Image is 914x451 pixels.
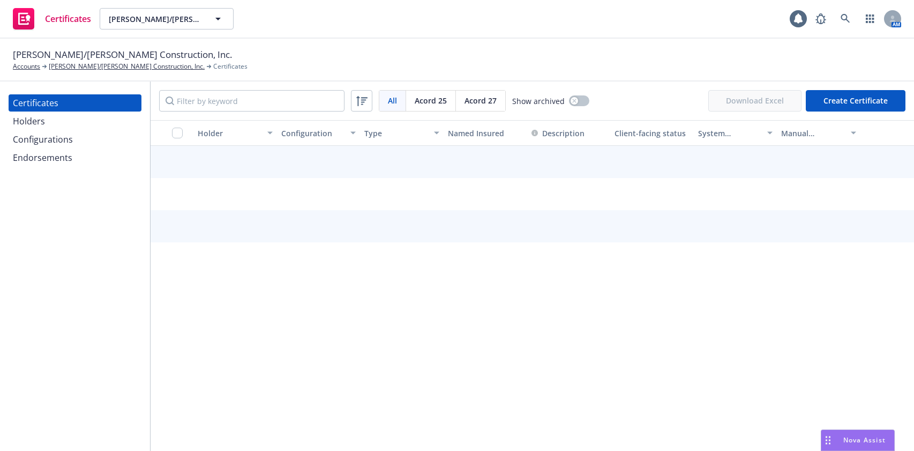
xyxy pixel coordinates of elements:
[821,430,835,450] div: Drag to move
[45,14,91,23] span: Certificates
[9,131,141,148] a: Configurations
[172,128,183,138] input: Select all
[698,128,761,139] div: System certificate last generated
[360,120,444,146] button: Type
[100,8,234,29] button: [PERSON_NAME]/[PERSON_NAME] Construction, Inc.
[13,48,232,62] span: [PERSON_NAME]/[PERSON_NAME] Construction, Inc.
[9,149,141,166] a: Endorsements
[610,120,694,146] button: Client-facing status
[448,128,523,139] div: Named Insured
[9,94,141,112] a: Certificates
[9,113,141,130] a: Holders
[109,13,201,25] span: [PERSON_NAME]/[PERSON_NAME] Construction, Inc.
[415,95,447,106] span: Acord 25
[159,90,344,112] input: Filter by keyword
[213,62,248,71] span: Certificates
[13,94,58,112] div: Certificates
[49,62,205,71] a: [PERSON_NAME]/[PERSON_NAME] Construction, Inc.
[13,131,73,148] div: Configurations
[465,95,497,106] span: Acord 27
[615,128,690,139] div: Client-facing status
[512,95,565,107] span: Show archived
[843,435,886,445] span: Nova Assist
[9,4,95,34] a: Certificates
[531,128,585,139] button: Description
[859,8,881,29] a: Switch app
[13,62,40,71] a: Accounts
[694,120,777,146] button: System certificate last generated
[193,120,277,146] button: Holder
[781,128,844,139] div: Manual certificate last generated
[708,90,801,112] span: Download Excel
[835,8,856,29] a: Search
[277,120,361,146] button: Configuration
[13,113,45,130] div: Holders
[364,128,428,139] div: Type
[821,430,895,451] button: Nova Assist
[198,128,261,139] div: Holder
[281,128,344,139] div: Configuration
[388,95,397,106] span: All
[806,90,905,112] button: Create Certificate
[810,8,831,29] a: Report a Bug
[13,149,72,166] div: Endorsements
[777,120,860,146] button: Manual certificate last generated
[444,120,527,146] button: Named Insured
